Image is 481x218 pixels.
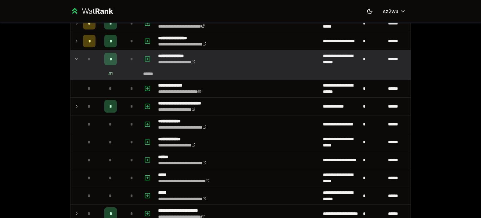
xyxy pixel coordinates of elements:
[108,71,113,77] div: # 1
[70,6,113,16] a: WatRank
[82,6,113,16] div: Wat
[383,8,398,15] span: sz2wu
[95,7,113,16] span: Rank
[378,6,411,17] button: sz2wu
